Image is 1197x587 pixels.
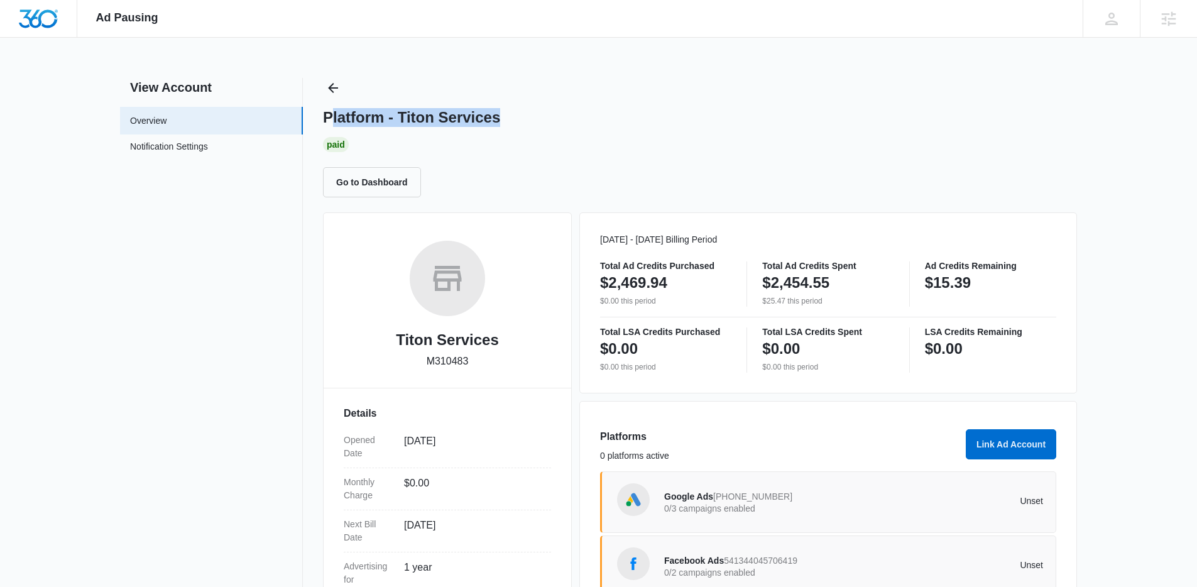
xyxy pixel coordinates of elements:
[664,556,724,566] span: Facebook Ads
[96,11,158,25] span: Ad Pausing
[344,468,551,510] div: Monthly Charge$0.00
[966,429,1056,459] button: Link Ad Account
[600,361,731,373] p: $0.00 this period
[344,476,394,502] dt: Monthly Charge
[323,78,343,98] button: Back
[762,327,894,336] p: Total LSA Credits Spent
[344,510,551,552] div: Next Bill Date[DATE]
[664,491,713,502] span: Google Ads
[344,560,394,586] dt: Advertising for
[600,449,958,463] p: 0 platforms active
[344,434,394,460] dt: Opened Date
[624,554,643,573] img: Facebook Ads
[600,233,1056,246] p: [DATE] - [DATE] Billing Period
[600,327,731,336] p: Total LSA Credits Purchased
[130,114,167,128] a: Overview
[762,295,894,307] p: $25.47 this period
[344,426,551,468] div: Opened Date[DATE]
[404,434,541,460] dd: [DATE]
[762,361,894,373] p: $0.00 this period
[854,561,1044,569] p: Unset
[925,339,963,359] p: $0.00
[404,560,541,586] dd: 1 year
[600,273,667,293] p: $2,469.94
[396,329,499,351] h2: Titon Services
[323,167,421,197] button: Go to Dashboard
[762,261,894,270] p: Total Ad Credits Spent
[323,108,500,127] h1: Platform - Titon Services
[624,490,643,509] img: Google Ads
[724,556,797,566] span: 541344045706419
[600,471,1056,533] a: Google AdsGoogle Ads[PHONE_NUMBER]0/3 campaigns enabledUnset
[925,261,1056,270] p: Ad Credits Remaining
[427,354,469,369] p: M310483
[762,273,829,293] p: $2,454.55
[925,327,1056,336] p: LSA Credits Remaining
[344,518,394,544] dt: Next Bill Date
[600,295,731,307] p: $0.00 this period
[130,140,208,156] a: Notification Settings
[925,273,971,293] p: $15.39
[600,261,731,270] p: Total Ad Credits Purchased
[344,406,551,421] h3: Details
[664,568,854,577] p: 0/2 campaigns enabled
[404,476,541,502] dd: $0.00
[600,429,958,444] h3: Platforms
[854,496,1044,505] p: Unset
[404,518,541,544] dd: [DATE]
[323,177,429,187] a: Go to Dashboard
[664,504,854,513] p: 0/3 campaigns enabled
[762,339,800,359] p: $0.00
[120,78,303,97] h2: View Account
[600,339,638,359] p: $0.00
[323,137,349,152] div: Paid
[713,491,792,502] span: [PHONE_NUMBER]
